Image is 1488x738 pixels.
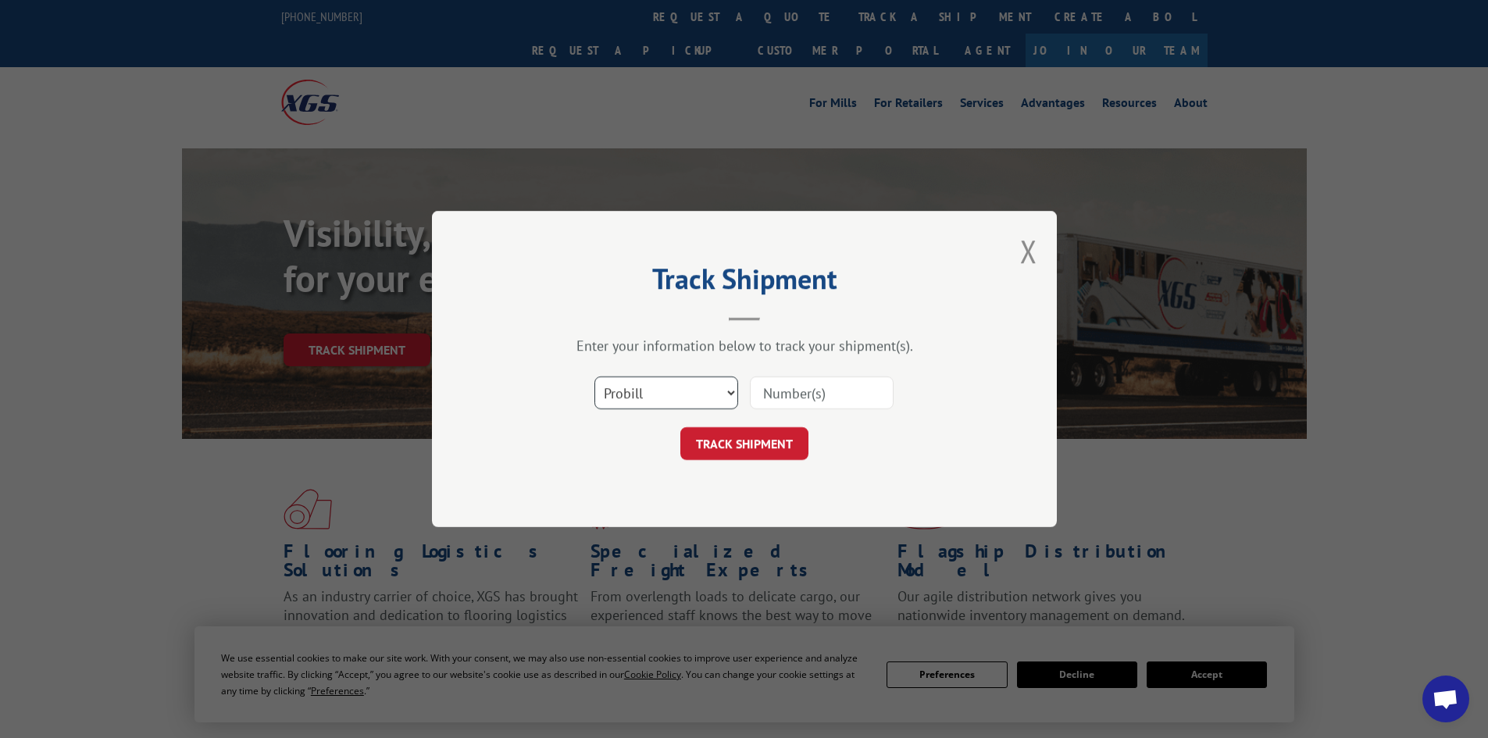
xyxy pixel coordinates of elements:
button: TRACK SHIPMENT [680,427,808,460]
button: Close modal [1020,230,1037,272]
div: Enter your information below to track your shipment(s). [510,337,979,355]
input: Number(s) [750,376,894,409]
h2: Track Shipment [510,268,979,298]
div: Open chat [1422,676,1469,722]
